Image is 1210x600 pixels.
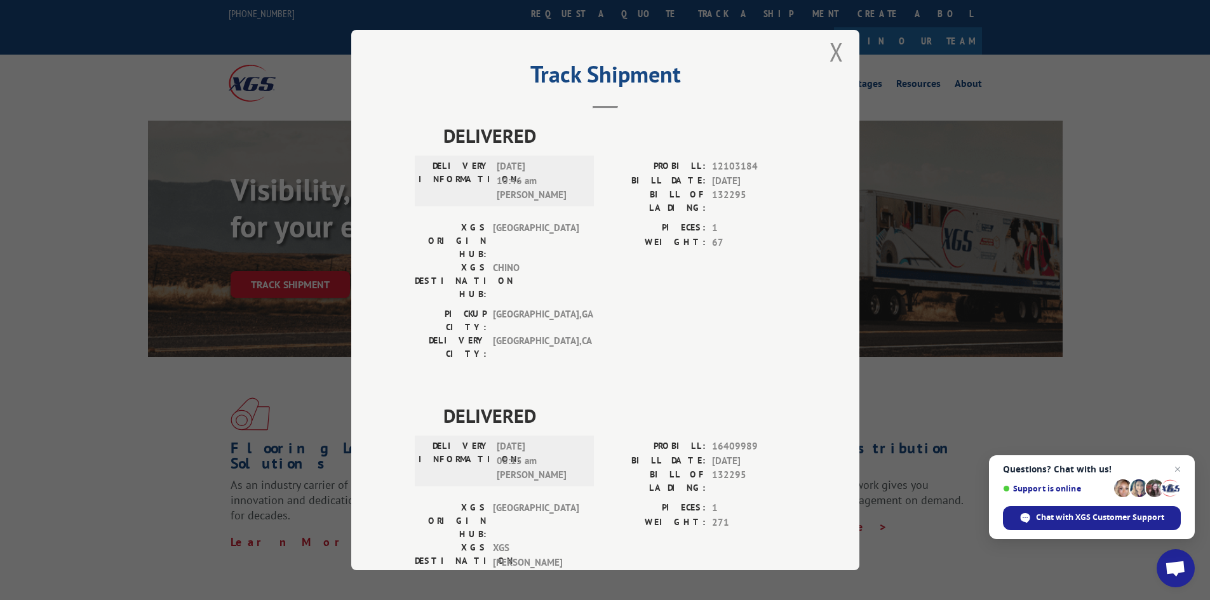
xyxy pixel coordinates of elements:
span: Chat with XGS Customer Support [1036,512,1164,523]
label: XGS DESTINATION HUB: [415,541,487,584]
span: CHINO [493,261,579,301]
span: XGS [PERSON_NAME] MN [493,541,579,584]
span: 16409989 [712,439,796,454]
span: Support is online [1003,484,1110,493]
label: BILL OF LADING: [605,468,706,495]
span: [GEOGRAPHIC_DATA] , CA [493,334,579,361]
a: Open chat [1157,549,1195,587]
span: [DATE] 10:46 am [PERSON_NAME] [497,159,582,203]
label: BILL OF LADING: [605,188,706,215]
span: 1 [712,501,796,516]
span: [GEOGRAPHIC_DATA] [493,501,579,541]
span: [DATE] 08:15 am [PERSON_NAME] [497,439,582,483]
label: DELIVERY CITY: [415,334,487,361]
label: PIECES: [605,221,706,236]
span: 271 [712,516,796,530]
span: [DATE] [712,454,796,469]
span: [DATE] [712,174,796,189]
label: PROBILL: [605,439,706,454]
span: 67 [712,236,796,250]
label: XGS ORIGIN HUB: [415,221,487,261]
span: DELIVERED [443,401,796,430]
label: WEIGHT: [605,236,706,250]
span: 132295 [712,468,796,495]
label: WEIGHT: [605,516,706,530]
span: Questions? Chat with us! [1003,464,1181,474]
span: Chat with XGS Customer Support [1003,506,1181,530]
label: PIECES: [605,501,706,516]
span: 12103184 [712,159,796,174]
span: 132295 [712,188,796,215]
h2: Track Shipment [415,65,796,90]
label: PROBILL: [605,159,706,174]
span: DELIVERED [443,121,796,150]
span: 1 [712,221,796,236]
span: [GEOGRAPHIC_DATA] [493,221,579,261]
label: DELIVERY INFORMATION: [419,159,490,203]
label: PICKUP CITY: [415,307,487,334]
span: [GEOGRAPHIC_DATA] , GA [493,307,579,334]
label: DELIVERY INFORMATION: [419,439,490,483]
button: Close modal [830,35,844,69]
label: BILL DATE: [605,454,706,469]
label: XGS DESTINATION HUB: [415,261,487,301]
label: XGS ORIGIN HUB: [415,501,487,541]
label: BILL DATE: [605,174,706,189]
